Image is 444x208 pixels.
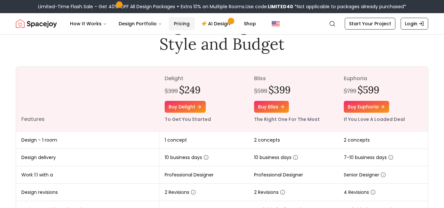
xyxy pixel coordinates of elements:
[165,101,206,113] a: Buy delight
[165,116,211,123] small: To Get You Started
[358,84,379,96] h2: $599
[196,17,237,30] a: AI Design
[401,18,428,30] a: Login
[269,84,291,96] h2: $399
[272,20,280,28] img: United States
[254,86,267,96] div: $599
[165,154,209,161] span: 10 business days
[344,116,405,123] small: If You Love A Loaded Deal
[16,67,159,131] th: Features
[38,3,406,10] div: Limited-Time Flash Sale – Get 40% OFF All Design Packages + Extra 10% on Multiple Rooms.
[165,75,244,82] p: delight
[345,18,395,30] a: Start Your Project
[268,3,293,10] b: LIMITED40
[344,189,376,196] span: 4 Revisions
[239,17,261,30] a: Shop
[179,84,200,96] h2: $249
[75,15,369,53] h1: Interior Design Packages That Fit Your Style and Budget
[65,17,261,30] nav: Main
[16,149,159,166] td: Design delivery
[165,172,214,178] span: Professional Designer
[254,116,320,123] small: The Right One For The Most
[344,86,356,96] div: $799
[293,3,406,10] span: *Not applicable to packages already purchased*
[245,3,293,10] span: Use code:
[344,137,370,143] span: 2 concepts
[254,172,303,178] span: Professional Designer
[16,184,159,201] td: Design revisions
[165,189,196,196] span: 2 Revisions
[344,172,386,178] span: Senior Designer
[254,101,289,113] a: Buy bliss
[169,17,195,30] a: Pricing
[344,101,389,113] a: Buy euphoria
[113,17,167,30] button: Design Portfolio
[254,75,333,82] p: bliss
[16,17,57,30] a: Spacejoy
[165,86,178,96] div: $399
[16,13,428,34] nav: Global
[16,17,57,30] img: Spacejoy Logo
[65,17,112,30] button: How It Works
[254,154,298,161] span: 10 business days
[344,75,423,82] p: euphoria
[16,131,159,149] td: Design - 1 room
[254,137,280,143] span: 2 concepts
[165,137,187,143] span: 1 concept
[16,166,159,184] td: Work 1:1 with a
[254,189,285,196] span: 2 Revisions
[344,154,393,161] span: 7-10 business days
